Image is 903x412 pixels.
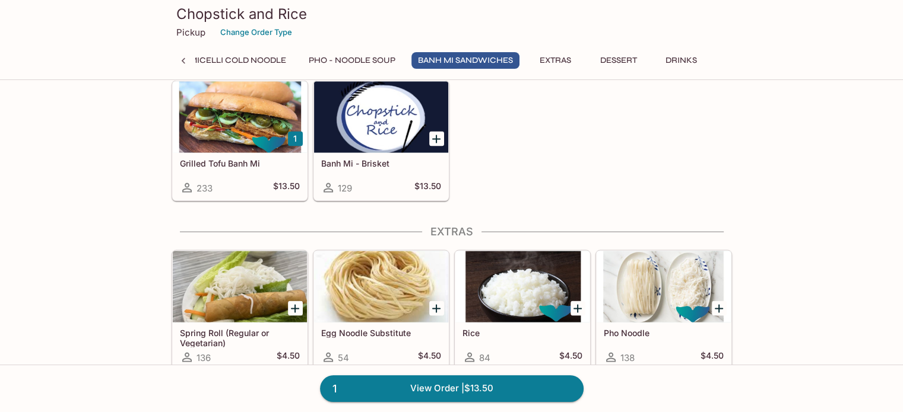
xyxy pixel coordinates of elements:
[176,27,205,38] p: Pickup
[655,52,708,69] button: Drinks
[325,381,344,397] span: 1
[429,131,444,146] button: Add Banh Mi - Brisket
[455,250,590,370] a: Rice84$4.50
[176,5,727,23] h3: Chopstick and Rice
[172,250,308,370] a: Spring Roll (Regular or Vegetarian)136$4.50
[302,52,402,69] button: Pho - Noodle Soup
[172,225,732,238] h4: Extras
[321,327,441,337] h5: Egg Noodle Substitute
[479,352,490,363] span: 84
[321,158,441,168] h5: Banh Mi - Brisket
[414,180,441,194] h5: $13.50
[571,301,585,315] button: Add Rice
[596,250,731,370] a: Pho Noodle138$4.50
[597,251,731,322] div: Pho Noodle
[273,180,300,194] h5: $13.50
[338,182,352,193] span: 129
[288,301,303,315] button: Add Spring Roll (Regular or Vegetarian)
[314,81,448,152] div: Banh Mi - Brisket
[455,251,590,322] div: Rice
[529,52,582,69] button: Extras
[173,81,307,152] div: Grilled Tofu Banh Mi
[429,301,444,315] button: Add Egg Noodle Substitute
[411,52,519,69] button: Banh Mi Sandwiches
[180,158,300,168] h5: Grilled Tofu Banh Mi
[313,81,449,200] a: Banh Mi - Brisket129$13.50
[701,350,724,364] h5: $4.50
[180,327,300,347] h5: Spring Roll (Regular or Vegetarian)
[320,375,584,401] a: 1View Order |$13.50
[288,131,303,146] button: Add Grilled Tofu Banh Mi
[166,52,293,69] button: Vermicelli Cold Noodle
[314,251,448,322] div: Egg Noodle Substitute
[197,352,211,363] span: 136
[172,81,308,200] a: Grilled Tofu Banh Mi233$13.50
[604,327,724,337] h5: Pho Noodle
[712,301,727,315] button: Add Pho Noodle
[620,352,635,363] span: 138
[173,251,307,322] div: Spring Roll (Regular or Vegetarian)
[277,350,300,364] h5: $4.50
[215,23,297,41] button: Change Order Type
[559,350,582,364] h5: $4.50
[338,352,349,363] span: 54
[418,350,441,364] h5: $4.50
[197,182,213,193] span: 233
[462,327,582,337] h5: Rice
[313,250,449,370] a: Egg Noodle Substitute54$4.50
[592,52,645,69] button: Dessert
